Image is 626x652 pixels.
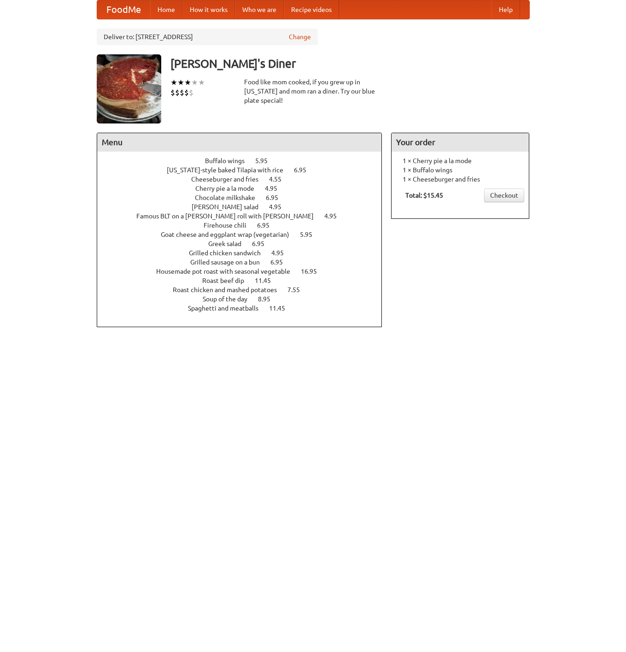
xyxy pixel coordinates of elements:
span: 11.45 [255,277,280,284]
li: 1 × Cheeseburger and fries [396,175,524,184]
a: Firehouse chili 6.95 [204,222,287,229]
a: Roast beef dip 11.45 [202,277,288,284]
span: 6.95 [266,194,287,201]
a: Grilled chicken sandwich 4.95 [189,249,301,257]
span: 11.45 [269,305,294,312]
span: Greek salad [208,240,251,247]
li: ★ [198,77,205,88]
a: Spaghetti and meatballs 11.45 [188,305,302,312]
h3: [PERSON_NAME]'s Diner [170,54,530,73]
span: Cherry pie a la mode [195,185,263,192]
a: How it works [182,0,235,19]
span: Chocolate milkshake [195,194,264,201]
li: $ [189,88,193,98]
a: Checkout [484,188,524,202]
span: 8.95 [258,295,280,303]
a: Help [491,0,520,19]
li: ★ [177,77,184,88]
img: angular.jpg [97,54,161,123]
span: Grilled chicken sandwich [189,249,270,257]
a: Buffalo wings 5.95 [205,157,285,164]
b: Total: $15.45 [405,192,443,199]
a: Who we are [235,0,284,19]
span: 4.55 [269,176,291,183]
a: Roast chicken and mashed potatoes 7.55 [173,286,317,294]
span: 5.95 [255,157,277,164]
span: 6.95 [257,222,279,229]
li: ★ [184,77,191,88]
a: FoodMe [97,0,150,19]
a: Goat cheese and eggplant wrap (vegetarian) 5.95 [161,231,329,238]
a: Change [289,32,311,41]
span: Housemade pot roast with seasonal vegetable [156,268,299,275]
span: [PERSON_NAME] salad [192,203,268,211]
a: Greek salad 6.95 [208,240,281,247]
li: $ [170,88,175,98]
a: Housemade pot roast with seasonal vegetable 16.95 [156,268,334,275]
a: [PERSON_NAME] salad 4.95 [192,203,298,211]
a: Famous BLT on a [PERSON_NAME] roll with [PERSON_NAME] 4.95 [136,212,354,220]
span: Roast beef dip [202,277,253,284]
span: 6.95 [294,166,316,174]
li: 1 × Buffalo wings [396,165,524,175]
h4: Your order [392,133,529,152]
a: Grilled sausage on a bun 6.95 [190,258,300,266]
h4: Menu [97,133,382,152]
a: Cheeseburger and fries 4.55 [191,176,298,183]
a: Soup of the day 8.95 [203,295,287,303]
span: Cheeseburger and fries [191,176,268,183]
span: 5.95 [300,231,322,238]
li: $ [175,88,180,98]
span: Famous BLT on a [PERSON_NAME] roll with [PERSON_NAME] [136,212,323,220]
a: Recipe videos [284,0,339,19]
div: Deliver to: [STREET_ADDRESS] [97,29,318,45]
li: $ [180,88,184,98]
a: Cherry pie a la mode 4.95 [195,185,294,192]
li: ★ [191,77,198,88]
span: 16.95 [301,268,326,275]
li: ★ [170,77,177,88]
span: 7.55 [287,286,309,294]
span: [US_STATE]-style baked Tilapia with rice [167,166,293,174]
span: Soup of the day [203,295,257,303]
span: Spaghetti and meatballs [188,305,268,312]
li: 1 × Cherry pie a la mode [396,156,524,165]
span: 4.95 [265,185,287,192]
a: [US_STATE]-style baked Tilapia with rice 6.95 [167,166,323,174]
span: Goat cheese and eggplant wrap (vegetarian) [161,231,298,238]
span: 4.95 [269,203,291,211]
li: $ [184,88,189,98]
span: 4.95 [271,249,293,257]
a: Home [150,0,182,19]
a: Chocolate milkshake 6.95 [195,194,295,201]
span: Buffalo wings [205,157,254,164]
div: Food like mom cooked, if you grew up in [US_STATE] and mom ran a diner. Try our blue plate special! [244,77,382,105]
span: Firehouse chili [204,222,256,229]
span: 6.95 [252,240,274,247]
span: 4.95 [324,212,346,220]
span: Roast chicken and mashed potatoes [173,286,286,294]
span: 6.95 [270,258,292,266]
span: Grilled sausage on a bun [190,258,269,266]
